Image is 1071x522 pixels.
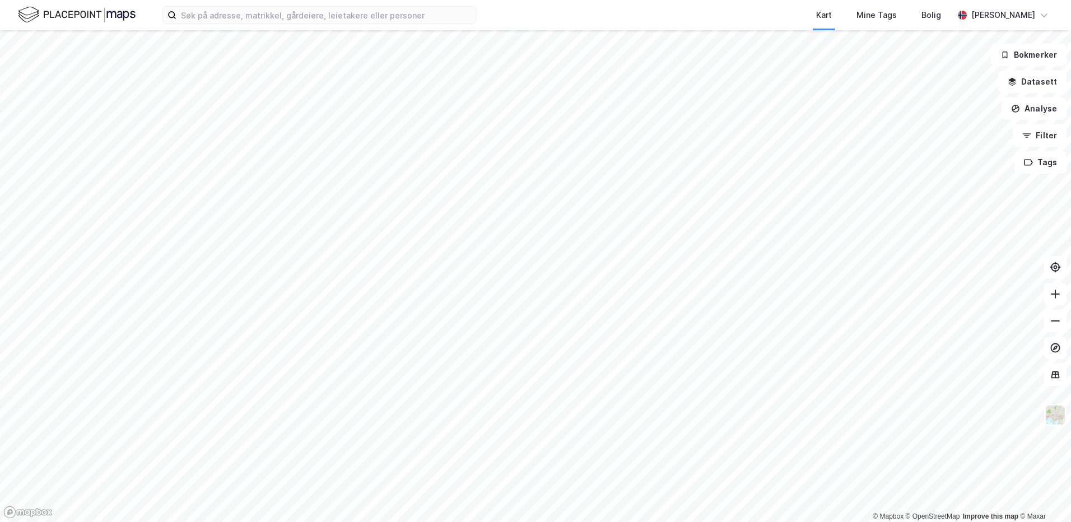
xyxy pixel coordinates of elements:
[3,506,53,519] a: Mapbox homepage
[18,5,136,25] img: logo.f888ab2527a4732fd821a326f86c7f29.svg
[971,8,1035,22] div: [PERSON_NAME]
[1015,468,1071,522] iframe: Chat Widget
[1013,124,1067,147] button: Filter
[816,8,832,22] div: Kart
[991,44,1067,66] button: Bokmerker
[1045,404,1066,426] img: Z
[998,71,1067,93] button: Datasett
[921,8,941,22] div: Bolig
[1014,151,1067,174] button: Tags
[856,8,897,22] div: Mine Tags
[963,512,1018,520] a: Improve this map
[176,7,476,24] input: Søk på adresse, matrikkel, gårdeiere, leietakere eller personer
[1002,97,1067,120] button: Analyse
[873,512,904,520] a: Mapbox
[1015,468,1071,522] div: Kontrollprogram for chat
[906,512,960,520] a: OpenStreetMap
